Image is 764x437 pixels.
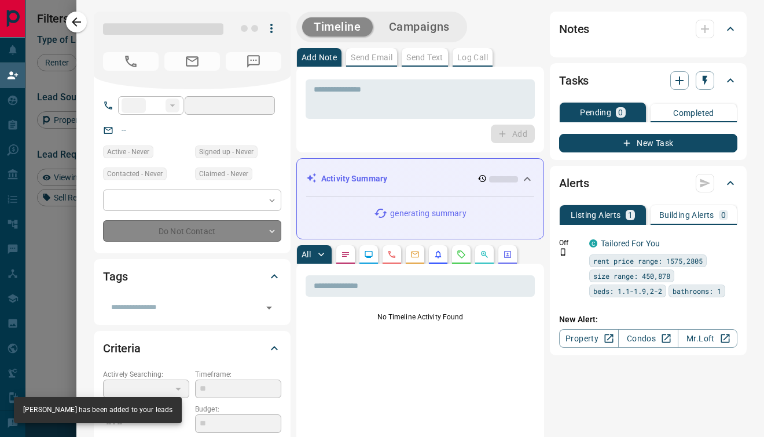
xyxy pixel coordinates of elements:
[103,267,127,286] h2: Tags
[593,285,662,297] span: beds: 1.1-1.9,2-2
[387,250,396,259] svg: Calls
[559,67,737,94] div: Tasks
[377,17,461,37] button: Campaigns
[559,20,589,38] h2: Notes
[364,250,373,259] svg: Lead Browsing Activity
[593,255,703,267] span: rent price range: 1575,2805
[261,300,277,316] button: Open
[390,207,466,220] p: generating summary
[480,250,489,259] svg: Opportunities
[628,211,633,219] p: 1
[659,211,714,219] p: Building Alerts
[559,134,737,152] button: New Task
[559,174,589,192] h2: Alerts
[306,168,534,190] div: Activity Summary
[434,250,443,259] svg: Listing Alerts
[721,211,726,219] p: 0
[503,250,512,259] svg: Agent Actions
[559,329,619,348] a: Property
[195,369,281,380] p: Timeframe:
[341,250,350,259] svg: Notes
[559,248,567,256] svg: Push Notification Only
[199,146,254,158] span: Signed up - Never
[107,168,163,180] span: Contacted - Never
[673,285,721,297] span: bathrooms: 1
[195,404,281,414] p: Budget:
[589,239,597,247] div: condos.ca
[559,314,737,326] p: New Alert:
[410,250,420,259] svg: Emails
[103,220,281,242] div: Do Not Contact
[618,108,623,116] p: 0
[164,52,220,71] span: No Email
[23,400,172,420] div: [PERSON_NAME] has been added to your leads
[571,211,621,219] p: Listing Alerts
[103,52,159,71] span: No Number
[103,263,281,290] div: Tags
[559,238,582,248] p: Off
[103,339,141,358] h2: Criteria
[559,169,737,197] div: Alerts
[559,71,589,90] h2: Tasks
[103,369,189,380] p: Actively Searching:
[673,109,714,117] p: Completed
[107,146,149,158] span: Active - Never
[302,53,337,61] p: Add Note
[321,173,387,185] p: Activity Summary
[457,250,466,259] svg: Requests
[302,250,311,258] p: All
[580,108,611,116] p: Pending
[302,17,373,37] button: Timeline
[103,334,281,362] div: Criteria
[199,168,248,180] span: Claimed - Never
[593,270,670,282] span: size range: 450,878
[678,329,737,348] a: Mr.Loft
[601,239,660,248] a: Tailored For You
[103,414,189,434] p: -- - --
[618,329,678,348] a: Condos
[559,15,737,43] div: Notes
[226,52,281,71] span: No Number
[122,125,126,134] a: --
[306,312,535,322] p: No Timeline Activity Found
